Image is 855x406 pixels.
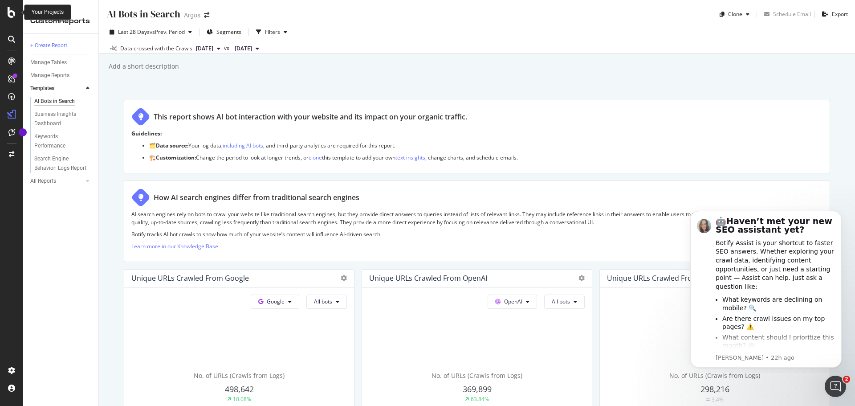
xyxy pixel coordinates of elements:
div: Export [832,10,848,18]
span: 298,216 [700,384,729,394]
button: All bots [544,295,585,309]
strong: Data source: [156,142,188,149]
button: Filters [252,25,291,39]
button: Last 28 DaysvsPrev. Period [106,25,195,39]
span: Last 28 Days [118,28,150,36]
button: Segments [203,25,245,39]
span: 2025 Jul. 30th [235,45,252,53]
div: Your Projects [32,8,64,16]
a: clone [309,154,322,161]
iframe: Intercom notifications message [677,203,855,373]
a: All Reports [30,176,83,186]
div: Templates [30,84,54,93]
a: Search Engine Behavior: Logs Report [34,154,92,173]
span: Google [267,298,285,305]
button: [DATE] [231,43,263,54]
div: All Reports [30,176,56,186]
div: + Create Report [30,41,67,50]
button: Clone [716,7,753,21]
div: Unique URLs Crawled from Other AI Bots [607,274,745,283]
a: AI Bots in Search [34,97,92,106]
a: Business Insights Dashboard [34,110,92,128]
strong: Guidelines: [131,130,162,137]
div: 10.08% [233,395,251,403]
p: 🏗️ Change the period to look at longer trends, or this template to add your own , change charts, ... [149,154,822,161]
div: AI Bots in Search [106,7,180,21]
div: CustomReports [30,16,91,26]
p: AI search engines rely on bots to crawl your website like traditional search engines, but they pr... [131,210,822,226]
span: No. of URLs (Crawls from Logs) [194,371,285,380]
div: Filters [265,28,280,36]
a: Learn more in our Knowledge Base [131,242,218,250]
span: vs [224,44,231,52]
button: [DATE] [192,43,224,54]
span: 498,642 [225,384,254,394]
button: OpenAI [488,295,537,309]
div: arrow-right-arrow-left [204,12,209,18]
span: Segments [216,28,241,36]
button: Google [251,295,299,309]
span: 369,899 [463,384,492,394]
div: This report shows AI bot interaction with your website and its impact on your organic traffic.Gui... [124,100,830,173]
a: Manage Reports [30,71,92,80]
a: Keywords Performance [34,132,92,151]
div: Business Insights Dashboard [34,110,85,128]
p: 🗂️ Your log data, , and third-party analytics are required for this report. [149,142,822,149]
div: Data crossed with the Crawls [120,45,192,53]
img: Equal [706,398,710,401]
iframe: Intercom live chat [825,376,846,397]
span: OpenAI [504,298,522,305]
div: Search Engine Behavior: Logs Report [34,154,87,173]
div: Manage Tables [30,58,67,67]
span: 2025 Aug. 27th [196,45,213,53]
div: AI Bots in Search [34,97,75,106]
div: This report shows AI bot interaction with your website and its impact on your organic traffic. [154,112,467,122]
span: vs Prev. Period [150,28,185,36]
span: All bots [552,298,570,305]
span: No. of URLs (Crawls from Logs) [432,371,522,380]
div: How AI search engines differ from traditional search enginesAI search engines rely on bots to cra... [124,180,830,262]
button: Export [818,7,848,21]
span: 2 [843,376,850,383]
strong: Customization: [156,154,196,161]
div: Argos [184,11,200,20]
div: Unique URLs Crawled from OpenAI [369,274,487,283]
a: including AI bots [223,142,263,149]
p: Botify tracks AI bot crawls to show how much of your website’s content will influence AI-driven s... [131,230,822,238]
button: Schedule Email [761,7,811,21]
div: Add a short description [108,62,179,71]
a: + Create Report [30,41,92,50]
div: Manage Reports [30,71,69,80]
div: 3.4% [712,396,724,403]
div: Schedule Email [773,10,811,18]
a: Templates [30,84,83,93]
a: text insights [395,154,425,161]
div: Clone [728,10,742,18]
div: 63.84% [471,395,489,403]
div: Unique URLs Crawled from Google [131,274,249,283]
button: All bots [306,295,347,309]
div: Tooltip anchor [19,128,27,136]
span: No. of URLs (Crawls from Logs) [669,371,760,380]
div: Keywords Performance [34,132,84,151]
a: Manage Tables [30,58,92,67]
div: How AI search engines differ from traditional search engines [154,193,359,203]
span: All bots [314,298,332,305]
